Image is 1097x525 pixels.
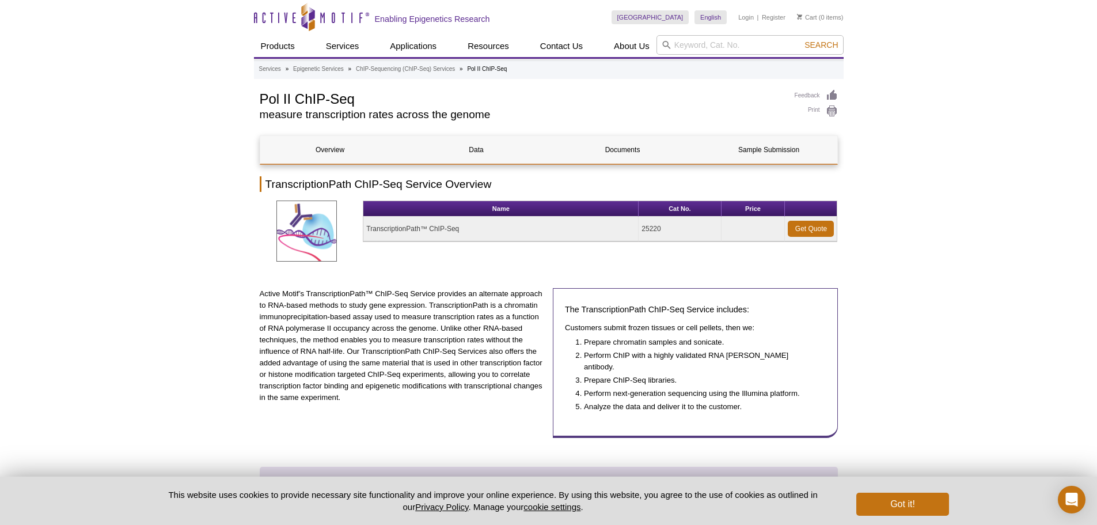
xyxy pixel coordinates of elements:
[584,375,814,386] li: Prepare ChIP-Seq libraries.
[293,64,344,74] a: Epigenetic Services
[639,217,721,241] td: 25220
[757,10,759,24] li: |
[407,136,546,164] a: Data
[699,136,839,164] a: Sample Submission
[523,502,580,512] button: cookie settings
[584,401,814,413] li: Analyze the data and deliver it to the customer.
[260,288,545,403] p: Active Motif’s TranscriptionPath™ ChIP-Seq Service provides an alternate approach to RNA-based me...
[607,35,656,57] a: About Us
[762,13,785,21] a: Register
[856,493,948,516] button: Got it!
[639,201,721,217] th: Cat No.
[584,350,814,373] li: Perform ChIP with a highly validated RNA [PERSON_NAME] antibody.
[286,66,289,72] li: »
[415,502,468,512] a: Privacy Policy
[375,14,490,24] h2: Enabling Epigenetics Research
[565,303,826,316] h3: The TranscriptionPath ChIP-Seq Service includes:
[738,13,754,21] a: Login
[363,201,639,217] th: Name
[797,10,844,24] li: (0 items)
[356,64,455,74] a: ChIP-Sequencing (ChIP-Seq) Services
[276,201,337,262] img: Antibody with RNA
[149,489,838,513] p: This website uses cookies to provide necessary site functionality and improve your online experie...
[795,89,838,102] a: Feedback
[259,64,281,74] a: Services
[260,89,783,107] h1: Pol II ChIP-Seq
[260,109,783,120] h2: measure transcription rates across the genome
[363,217,639,241] td: TranscriptionPath™ ChIP-Seq
[797,14,802,20] img: Your Cart
[467,66,507,72] li: Pol II ChIP-Seq
[722,201,785,217] th: Price
[584,388,814,399] li: Perform next-generation sequencing using the Illumina platform.
[460,66,463,72] li: »
[348,66,352,72] li: »
[797,13,817,21] a: Cart
[801,40,841,50] button: Search
[788,221,834,237] a: Get Quote
[260,176,838,192] h2: TranscriptionPath ChIP-Seq Service Overview
[694,10,727,24] a: English
[795,105,838,118] a: Print
[1058,486,1085,513] div: Open Intercom Messenger
[461,35,516,57] a: Resources
[383,35,443,57] a: Applications
[553,136,693,164] a: Documents
[584,337,814,348] li: Prepare chromatin samples and sonicate.
[656,35,844,55] input: Keyword, Cat. No.
[260,136,400,164] a: Overview
[565,322,826,334] p: Customers submit frozen tissues or cell pellets, then we:
[533,35,590,57] a: Contact Us
[254,35,302,57] a: Products
[804,40,838,50] span: Search
[319,35,366,57] a: Services
[612,10,689,24] a: [GEOGRAPHIC_DATA]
